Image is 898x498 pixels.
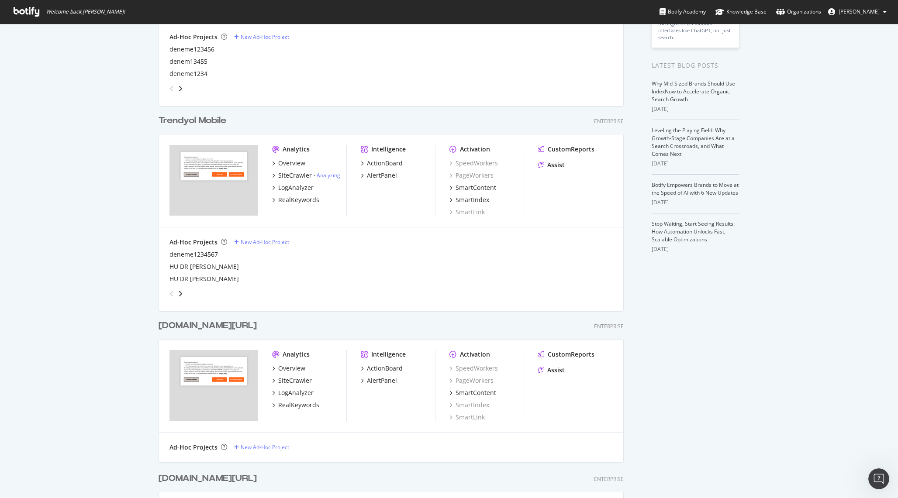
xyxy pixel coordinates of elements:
div: New Ad-Hoc Project [241,33,289,41]
div: Enterprise [594,117,624,125]
a: SmartIndex [449,196,489,204]
div: angle-left [166,287,177,301]
div: Activation [460,145,490,154]
div: SmartIndex [449,401,489,409]
a: SpeedWorkers [449,159,498,168]
div: Ad-Hoc Projects [169,238,218,247]
div: CustomReports [548,350,594,359]
div: SiteCrawler [278,376,312,385]
a: SmartContent [449,183,496,192]
a: AlertPanel [361,171,397,180]
a: New Ad-Hoc Project [234,238,289,246]
a: New Ad-Hoc Project [234,33,289,41]
a: Why Mid-Sized Brands Should Use IndexNow to Accelerate Organic Search Growth [652,80,735,103]
div: Assist [547,366,565,374]
div: LogAnalyzer [278,183,314,192]
a: Trendyol Mobile [159,114,230,127]
a: HU DR [PERSON_NAME] [169,275,239,283]
div: Ad-Hoc Projects [169,443,218,452]
div: Enterprise [594,475,624,483]
a: SiteCrawler- Analyzing [272,171,340,180]
a: ActionBoard [361,364,403,373]
div: SmartIndex [456,196,489,204]
a: [DOMAIN_NAME][URL] [159,472,260,485]
a: Assist [538,366,565,374]
a: LogAnalyzer [272,388,314,397]
div: Enterprise [594,323,624,330]
div: Overview [278,159,305,168]
div: RealKeywords [278,196,319,204]
a: Assist [538,161,565,169]
a: deneme123456 [169,45,214,54]
div: angle-right [177,289,183,298]
div: Activation [460,350,490,359]
div: [DATE] [652,105,739,113]
a: denem13455 [169,57,207,66]
div: Trendyol Mobile [159,114,226,127]
div: [DOMAIN_NAME][URL] [159,472,257,485]
a: PageWorkers [449,376,494,385]
a: deneme1234567 [169,250,218,259]
a: New Ad-Hoc Project [234,443,289,451]
div: angle-left [166,82,177,96]
div: Botify Academy [660,7,706,16]
div: [DATE] [652,245,739,253]
a: CustomReports [538,145,594,154]
div: [DATE] [652,199,739,206]
a: SmartContent [449,388,496,397]
div: angle-right [177,84,183,93]
a: Stop Waiting, Start Seeing Results: How Automation Unlocks Fast, Scalable Optimizations [652,220,735,243]
button: [PERSON_NAME] [821,5,894,19]
a: LogAnalyzer [272,183,314,192]
iframe: Intercom live chat [868,468,889,489]
div: AlertPanel [367,171,397,180]
a: SmartLink [449,413,485,422]
a: Overview [272,159,305,168]
div: [DOMAIN_NAME][URL] [159,319,257,332]
a: CustomReports [538,350,594,359]
a: RealKeywords [272,196,319,204]
a: Botify Empowers Brands to Move at the Speed of AI with 6 New Updates [652,181,739,196]
img: trendyol.com/ro [169,350,258,421]
a: Overview [272,364,305,373]
div: Latest Blog Posts [652,61,739,70]
a: PageWorkers [449,171,494,180]
a: SmartLink [449,208,485,216]
a: deneme1234 [169,69,207,78]
a: Leveling the Playing Field: Why Growth-Stage Companies Are at a Search Crossroads, and What Comes... [652,127,735,158]
div: SiteCrawler [278,171,312,180]
div: New Ad-Hoc Project [241,238,289,246]
div: Intelligence [371,145,406,154]
div: CustomReports [548,145,594,154]
a: SiteCrawler [272,376,312,385]
div: [DATE] [652,160,739,168]
div: SmartContent [456,183,496,192]
a: HU DR [PERSON_NAME] [169,262,239,271]
a: RealKeywords [272,401,319,409]
div: Assist [547,161,565,169]
div: Organizations [776,7,821,16]
div: Consumers discover products through conversational interfaces like ChatGPT, not just search… [658,13,732,41]
a: AlertPanel [361,376,397,385]
div: LogAnalyzer [278,388,314,397]
div: Overview [278,364,305,373]
div: SmartContent [456,388,496,397]
span: Buğra Tam [839,8,880,15]
a: [DOMAIN_NAME][URL] [159,319,260,332]
div: ActionBoard [367,364,403,373]
div: Knowledge Base [715,7,767,16]
img: trendyol.com [169,145,258,216]
div: New Ad-Hoc Project [241,443,289,451]
div: Analytics [283,350,310,359]
span: Welcome back, [PERSON_NAME] ! [46,8,125,15]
